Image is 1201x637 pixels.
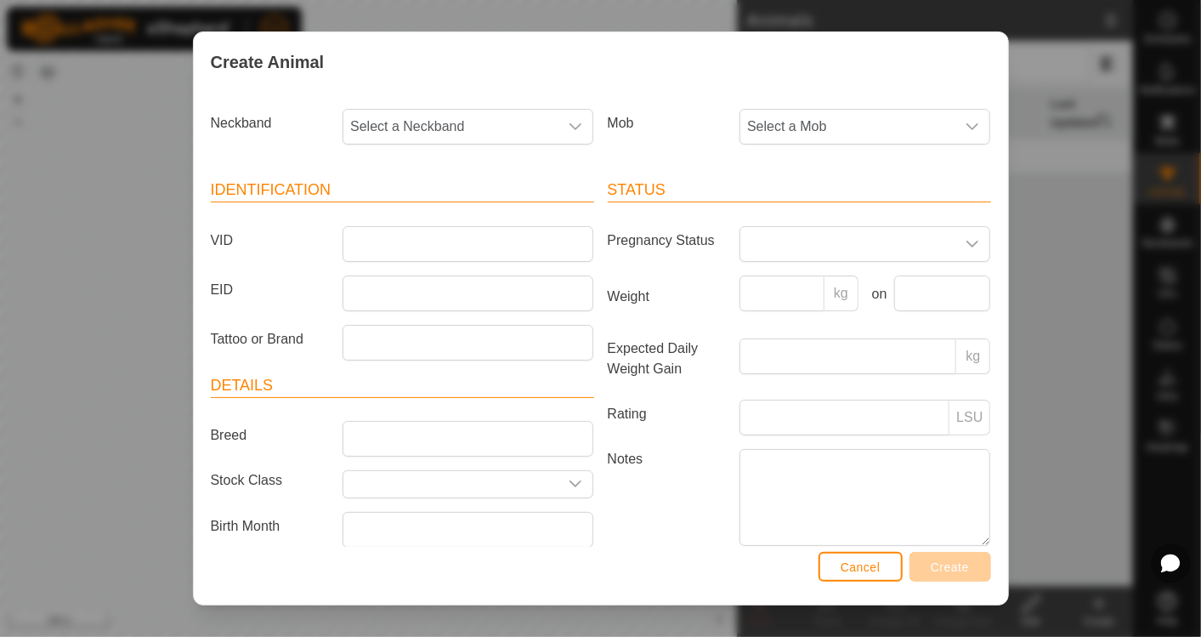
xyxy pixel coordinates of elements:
label: Birth Month [204,512,337,541]
div: dropdown trigger [558,110,592,144]
label: Stock Class [204,470,337,492]
button: Cancel [819,552,903,582]
header: Details [211,374,594,398]
label: Neckband [204,109,337,138]
header: Status [608,179,991,202]
label: Breed [204,421,337,450]
span: Cancel [841,560,881,574]
span: Select a Mob [740,110,955,144]
label: Expected Daily Weight Gain [601,338,734,379]
div: dropdown trigger [558,471,592,498]
label: EID [204,276,337,304]
label: on [865,284,887,304]
header: Identification [211,179,594,202]
label: Rating [601,400,734,429]
span: Create Animal [211,49,325,75]
button: Create [909,552,991,582]
span: Create [931,560,969,574]
span: Select a Neckband [343,110,558,144]
div: dropdown trigger [955,110,989,144]
label: Weight [601,276,734,318]
label: Pregnancy Status [601,226,734,255]
label: Mob [601,109,734,138]
p-inputgroup-addon: kg [824,276,858,311]
div: dropdown trigger [955,227,989,261]
input: Select or enter a Stock Class [343,471,558,498]
label: Notes [601,449,734,545]
label: Tattoo or Brand [204,325,337,354]
p-inputgroup-addon: kg [956,338,990,374]
label: VID [204,226,337,255]
p-inputgroup-addon: LSU [949,400,990,435]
